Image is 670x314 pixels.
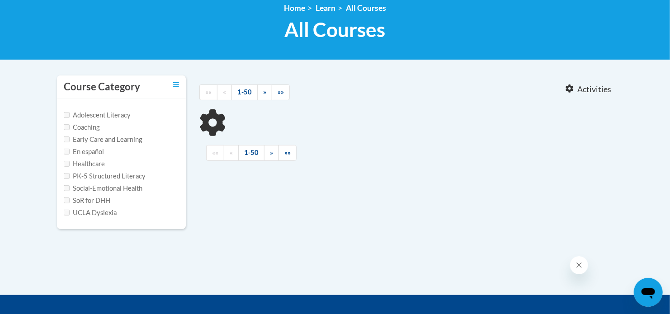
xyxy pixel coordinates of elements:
input: Checkbox for Options [64,161,70,167]
span: Activities [577,84,611,94]
span: »» [284,149,291,156]
a: End [272,84,290,100]
a: Toggle collapse [173,80,179,90]
a: Begining [199,84,217,100]
span: All Courses [285,18,386,42]
a: Home [284,3,305,13]
label: Adolescent Literacy [64,110,131,120]
a: Begining [206,145,224,161]
input: Checkbox for Options [64,136,70,142]
label: Coaching [64,122,99,132]
input: Checkbox for Options [64,112,70,118]
a: Previous [217,84,232,100]
span: « [230,149,233,156]
label: Early Care and Learning [64,135,142,145]
span: » [270,149,273,156]
input: Checkbox for Options [64,149,70,155]
a: 1-50 [231,84,258,100]
a: Next [264,145,279,161]
span: «« [212,149,218,156]
a: 1-50 [238,145,264,161]
iframe: Close message [570,256,588,274]
span: »» [278,88,284,96]
iframe: Button to launch messaging window [634,278,663,307]
a: Previous [224,145,239,161]
label: UCLA Dyslexia [64,208,117,218]
label: SoR for DHH [64,196,110,206]
input: Checkbox for Options [64,173,70,179]
input: Checkbox for Options [64,185,70,191]
label: Healthcare [64,159,105,169]
a: Learn [316,3,335,13]
span: «« [205,88,212,96]
a: All Courses [346,3,386,13]
h3: Course Category [64,80,140,94]
a: End [278,145,297,161]
input: Checkbox for Options [64,210,70,216]
label: Social-Emotional Health [64,183,142,193]
span: » [263,88,266,96]
label: PK-5 Structured Literacy [64,171,146,181]
a: Next [257,84,272,100]
span: Hi. How can we help? [5,6,73,14]
label: En español [64,147,104,157]
input: Checkbox for Options [64,124,70,130]
span: « [223,88,226,96]
input: Checkbox for Options [64,197,70,203]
